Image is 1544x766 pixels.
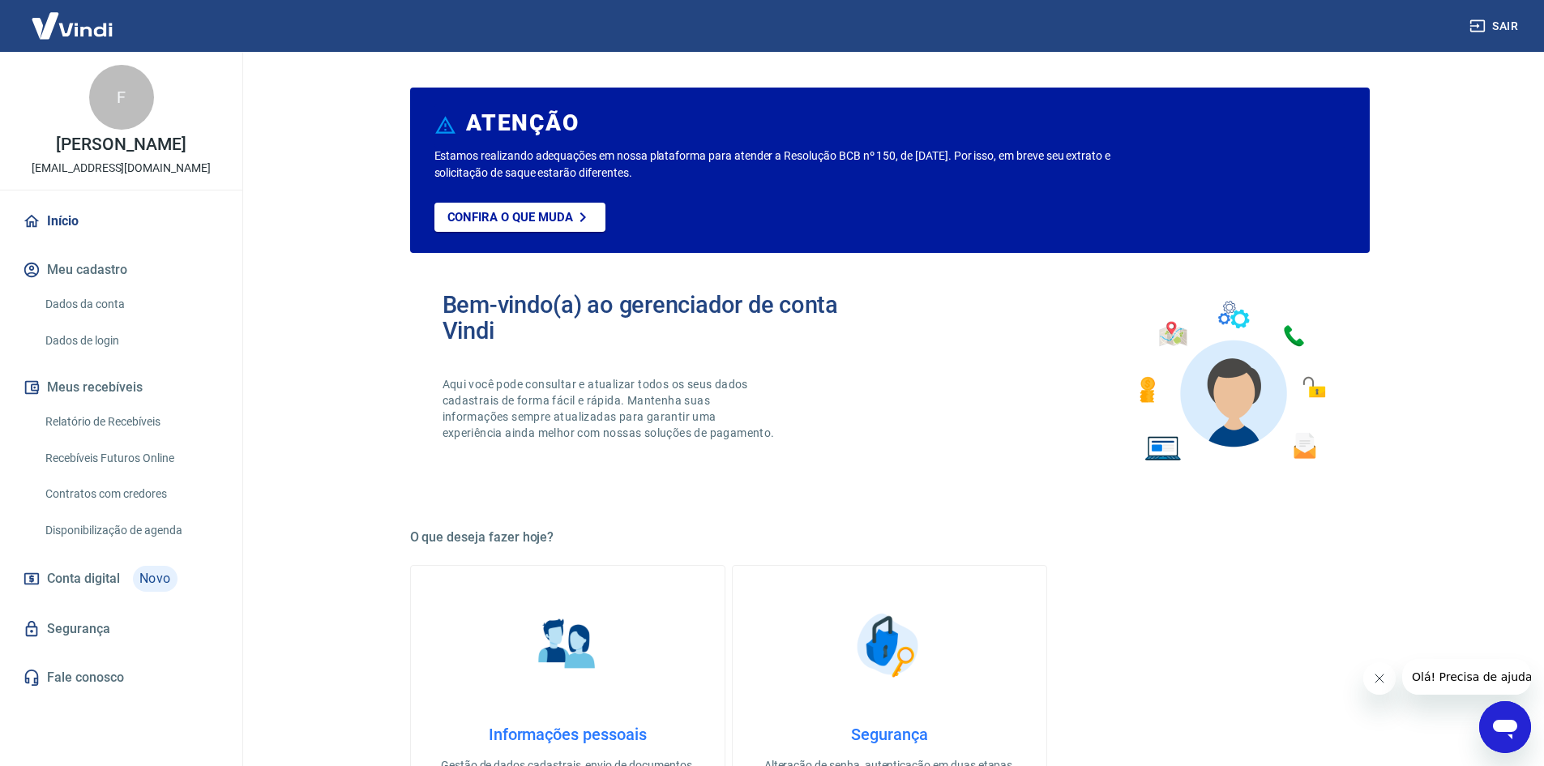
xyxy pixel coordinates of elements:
[10,11,136,24] span: Olá! Precisa de ajuda?
[39,442,223,475] a: Recebíveis Futuros Online
[39,477,223,511] a: Contratos com credores
[410,529,1370,546] h5: O que deseja fazer hoje?
[437,725,699,744] h4: Informações pessoais
[759,725,1020,744] h4: Segurança
[19,1,125,50] img: Vindi
[447,210,573,225] p: Confira o que muda
[39,324,223,357] a: Dados de login
[56,136,186,153] p: [PERSON_NAME]
[443,292,890,344] h2: Bem-vindo(a) ao gerenciador de conta Vindi
[39,514,223,547] a: Disponibilização de agenda
[32,160,211,177] p: [EMAIL_ADDRESS][DOMAIN_NAME]
[133,566,177,592] span: Novo
[1402,659,1531,695] iframe: Mensagem da empresa
[527,605,608,686] img: Informações pessoais
[19,370,223,405] button: Meus recebíveis
[434,148,1163,182] p: Estamos realizando adequações em nossa plataforma para atender a Resolução BCB nº 150, de [DATE]....
[19,252,223,288] button: Meu cadastro
[1125,292,1337,471] img: Imagem de um avatar masculino com diversos icones exemplificando as funcionalidades do gerenciado...
[47,567,120,590] span: Conta digital
[19,559,223,598] a: Conta digitalNovo
[39,288,223,321] a: Dados da conta
[1363,662,1396,695] iframe: Fechar mensagem
[849,605,930,686] img: Segurança
[1479,701,1531,753] iframe: Botão para abrir a janela de mensagens
[1466,11,1525,41] button: Sair
[19,203,223,239] a: Início
[466,115,579,131] h6: ATENÇÃO
[19,611,223,647] a: Segurança
[19,660,223,695] a: Fale conosco
[89,65,154,130] div: F
[434,203,605,232] a: Confira o que muda
[443,376,778,441] p: Aqui você pode consultar e atualizar todos os seus dados cadastrais de forma fácil e rápida. Mant...
[39,405,223,439] a: Relatório de Recebíveis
